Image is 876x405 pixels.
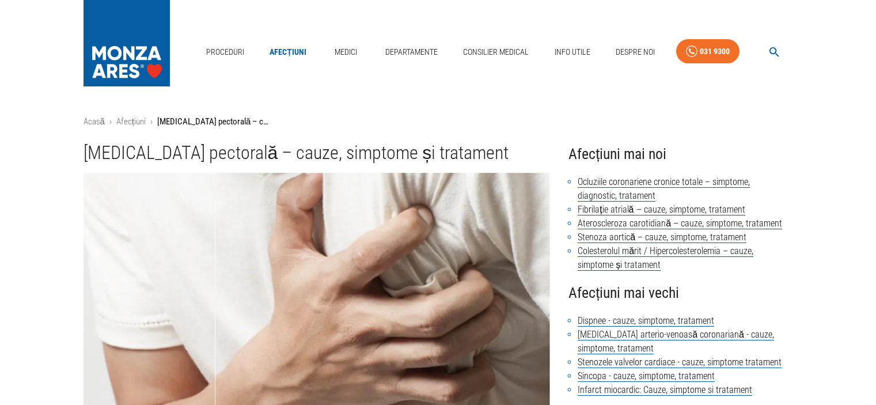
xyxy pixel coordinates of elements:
a: Sincopa - cauze, simptome, tratament [578,370,715,382]
a: Medici [327,40,364,64]
a: Proceduri [202,40,249,64]
a: Departamente [381,40,442,64]
a: Infarct miocardic: Cauze, simptome si tratament [578,384,752,396]
a: Info Utile [550,40,595,64]
h1: [MEDICAL_DATA] pectorală – cauze, simptome și tratament [84,142,551,164]
p: [MEDICAL_DATA] pectorală – cauze, simptome și tratament [157,115,272,128]
a: Consilier Medical [458,40,533,64]
div: 031 9300 [700,44,730,59]
a: Ocluziile coronariene cronice totale – simptome, diagnostic, tratament [578,176,750,202]
a: Ateroscleroza carotidiană – cauze, simptome, tratament [578,218,782,229]
a: Stenozele valvelor cardiace - cauze, simptome tratament [578,357,782,368]
a: 031 9300 [676,39,740,64]
h4: Afecțiuni mai vechi [568,281,792,305]
a: Colesterolul mărit / Hipercolesterolemia – cauze, simptome și tratament [578,245,753,271]
a: Afecțiuni [265,40,311,64]
a: Fibrilație atrială – cauze, simptome, tratament [578,204,745,215]
a: Despre Noi [611,40,659,64]
a: Acasă [84,116,105,127]
a: Afecțiuni [116,116,146,127]
a: Dispnee - cauze, simptome, tratament [578,315,714,327]
a: Stenoza aortică – cauze, simptome, tratament [578,232,746,243]
a: [MEDICAL_DATA] arterio-venoasă coronariană - cauze, simptome, tratament [578,329,774,354]
h4: Afecțiuni mai noi [568,142,792,166]
nav: breadcrumb [84,115,793,128]
li: › [150,115,153,128]
li: › [109,115,112,128]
